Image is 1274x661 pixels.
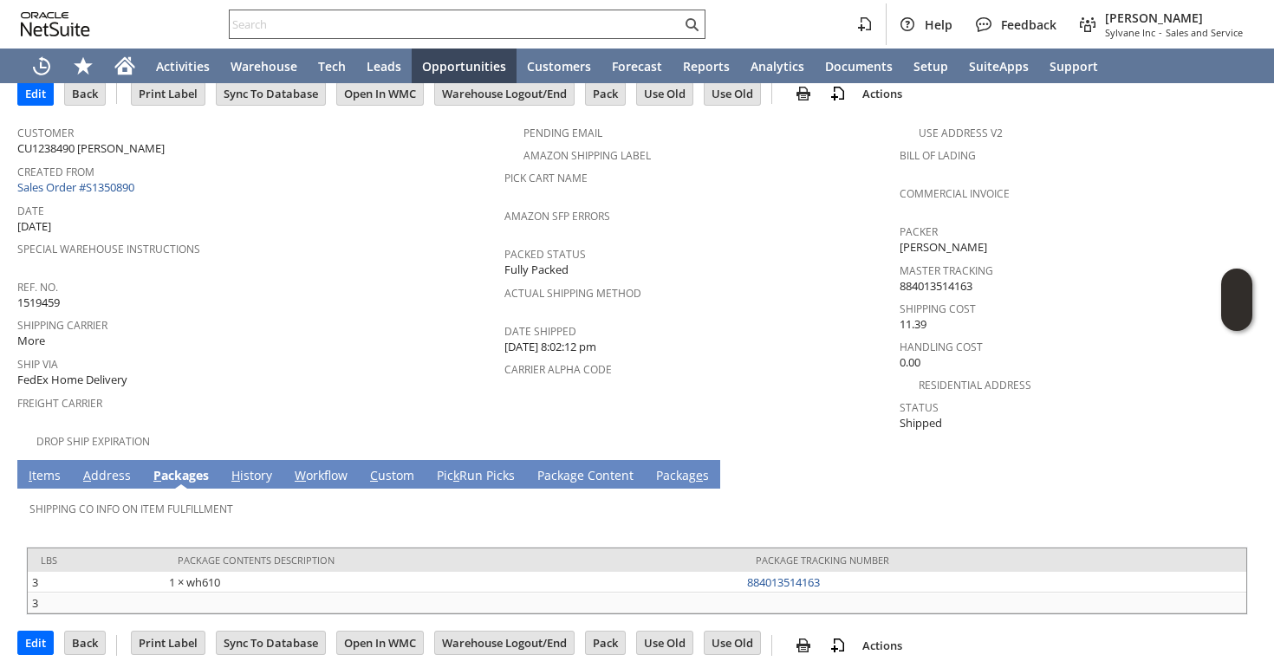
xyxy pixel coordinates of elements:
[969,58,1029,75] span: SuiteApps
[17,333,45,349] span: More
[900,224,938,239] a: Packer
[231,467,240,483] span: H
[17,372,127,388] span: FedEx Home Delivery
[612,58,662,75] span: Forecast
[523,126,602,140] a: Pending Email
[367,58,401,75] span: Leads
[230,14,681,35] input: Search
[747,574,820,590] a: 884013514163
[453,467,459,483] span: k
[1105,26,1155,39] span: Sylvane Inc
[17,396,102,411] a: Freight Carrier
[412,49,517,83] a: Opportunities
[919,126,1003,140] a: Use Address V2
[1159,26,1162,39] span: -
[903,49,959,83] a: Setup
[65,82,105,105] input: Back
[504,262,569,278] span: Fully Packed
[855,638,909,653] a: Actions
[153,467,161,483] span: P
[29,502,233,516] a: Shipping Co Info on Item Fulfillment
[586,82,625,105] input: Pack
[900,316,926,333] span: 11.39
[165,572,743,593] td: 1 × wh610
[337,632,423,654] input: Open In WMC
[900,354,920,371] span: 0.00
[17,295,60,311] span: 1519459
[220,49,308,83] a: Warehouse
[435,82,574,105] input: Warehouse Logout/End
[828,83,848,104] img: add-record.svg
[217,632,325,654] input: Sync To Database
[227,467,276,486] a: History
[900,340,983,354] a: Handling Cost
[17,179,139,195] a: Sales Order #S1350890
[637,632,692,654] input: Use Old
[290,467,352,486] a: Workflow
[17,280,58,295] a: Ref. No.
[62,49,104,83] div: Shortcuts
[17,218,51,235] span: [DATE]
[104,49,146,83] a: Home
[900,263,993,278] a: Master Tracking
[793,83,814,104] img: print.svg
[586,632,625,654] input: Pack
[217,82,325,105] input: Sync To Database
[17,357,58,372] a: Ship Via
[504,324,576,339] a: Date Shipped
[356,49,412,83] a: Leads
[366,467,419,486] a: Custom
[156,58,210,75] span: Activities
[146,49,220,83] a: Activities
[24,467,65,486] a: Items
[1221,269,1252,331] iframe: Click here to launch Oracle Guided Learning Help Panel
[422,58,506,75] span: Opportunities
[132,82,205,105] input: Print Label
[149,467,213,486] a: Packages
[900,148,976,163] a: Bill Of Lading
[17,140,165,157] span: CU1238490 [PERSON_NAME]
[527,58,591,75] span: Customers
[504,247,586,262] a: Packed Status
[28,593,165,613] td: 3
[517,49,601,83] a: Customers
[683,58,730,75] span: Reports
[432,467,519,486] a: PickRun Picks
[435,632,574,654] input: Warehouse Logout/End
[308,49,356,83] a: Tech
[900,186,1010,201] a: Commercial Invoice
[17,242,200,256] a: Special Warehouse Instructions
[533,467,638,486] a: Package Content
[504,362,612,377] a: Carrier Alpha Code
[900,415,942,431] span: Shipped
[504,286,641,301] a: Actual Shipping Method
[652,467,713,486] a: Packages
[913,58,948,75] span: Setup
[65,632,105,654] input: Back
[132,632,205,654] input: Print Label
[1001,16,1056,33] span: Feedback
[1105,10,1243,26] span: [PERSON_NAME]
[681,14,702,35] svg: Search
[705,82,760,105] input: Use Old
[900,278,972,295] span: 884013514163
[504,171,588,185] a: Pick Cart Name
[178,554,730,567] div: Package Contents Description
[705,632,760,654] input: Use Old
[337,82,423,105] input: Open In WMC
[919,378,1031,392] a: Residential Address
[18,82,53,105] input: Edit
[900,239,987,256] span: [PERSON_NAME]
[504,209,610,224] a: Amazon SFP Errors
[1225,463,1246,484] a: Unrolled view on
[570,467,577,483] span: g
[1166,26,1243,39] span: Sales and Service
[815,49,903,83] a: Documents
[17,204,44,218] a: Date
[601,49,673,83] a: Forecast
[504,339,596,355] span: [DATE] 8:02:12 pm
[751,58,804,75] span: Analytics
[756,554,1233,567] div: Package Tracking Number
[295,467,306,483] span: W
[696,467,703,483] span: e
